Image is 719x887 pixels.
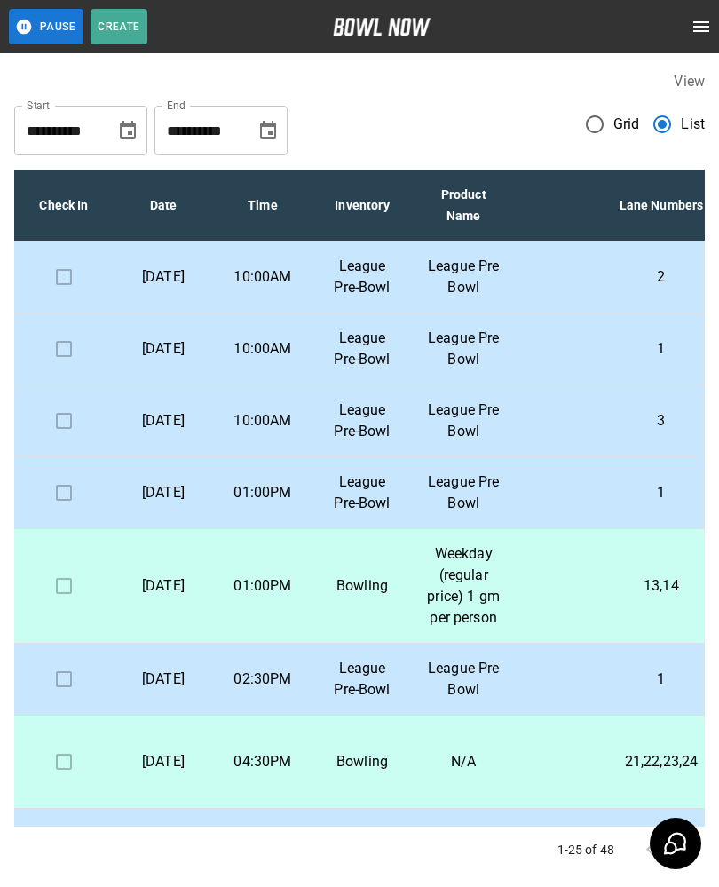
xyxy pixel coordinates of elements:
p: 01:00PM [227,482,298,503]
p: League Pre-Bowl [327,400,398,442]
p: [DATE] [128,482,199,503]
p: Bowling [327,575,398,597]
p: [DATE] [128,338,199,360]
p: [DATE] [128,410,199,432]
p: 10:00AM [227,266,298,288]
span: Grid [613,114,640,135]
p: League Pre Bowl [426,823,501,866]
th: Date [114,170,213,242]
th: Check In [14,170,114,242]
p: League Pre-Bowl [327,823,398,866]
p: League Pre-Bowl [327,658,398,701]
p: 02:30PM [227,669,298,690]
p: League Pre-Bowl [327,471,398,514]
p: Bowling [327,751,398,772]
button: Pause [9,9,83,44]
p: [DATE] [128,266,199,288]
img: logo [333,18,431,36]
p: [DATE] [128,575,199,597]
p: Weekday (regular price) 1 gm per person [426,543,501,629]
button: Choose date, selected date is Oct 23, 2025 [250,113,286,148]
p: [DATE] [128,751,199,772]
p: League Pre-Bowl [327,256,398,298]
p: 01:00PM [227,575,298,597]
button: Create [91,9,147,44]
p: League Pre-Bowl [327,328,398,370]
p: League Pre Bowl [426,256,501,298]
p: League Pre Bowl [426,328,501,370]
p: N/A [426,751,501,772]
p: 10:00AM [227,338,298,360]
p: 04:30PM [227,751,298,772]
th: Product Name [412,170,515,242]
p: League Pre Bowl [426,658,501,701]
label: View [674,73,705,90]
p: League Pre Bowl [426,471,501,514]
th: Time [213,170,312,242]
span: List [681,114,705,135]
button: Choose date, selected date is Sep 24, 2025 [110,113,146,148]
p: 1-25 of 48 [557,841,615,859]
button: open drawer [683,9,719,44]
th: Inventory [312,170,412,242]
p: 10:00AM [227,410,298,432]
p: [DATE] [128,669,199,690]
p: League Pre Bowl [426,400,501,442]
